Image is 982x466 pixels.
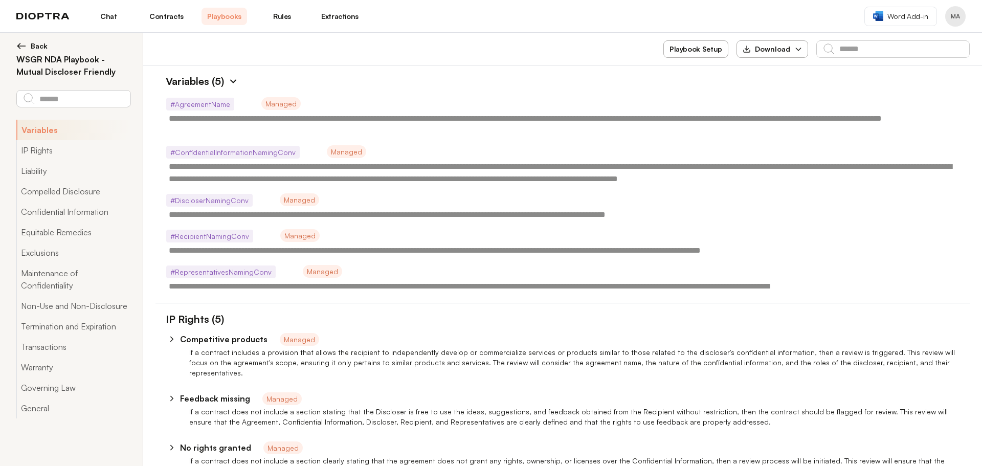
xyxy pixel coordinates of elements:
p: Feedback missing [180,392,250,405]
span: Managed [262,392,302,405]
button: Equitable Remedies [16,222,130,242]
button: Playbook Setup [663,40,728,58]
button: Termination and Expiration [16,316,130,337]
span: Back [31,41,48,51]
button: Transactions [16,337,130,357]
h1: Variables (5) [155,74,224,89]
span: Managed [280,193,319,206]
a: Playbooks [202,8,247,25]
a: Extractions [317,8,363,25]
a: Word Add-in [864,7,937,26]
a: Contracts [144,8,189,25]
span: # DiscloserNamingConv [166,194,253,207]
button: Download [736,40,808,58]
img: left arrow [16,41,27,51]
button: Variables [16,120,130,140]
span: # ConfidentialInformationNamingConv [166,146,300,159]
p: No rights granted [180,441,251,454]
span: Managed [303,265,342,278]
button: Profile menu [945,6,966,27]
span: Managed [327,145,366,158]
button: Back [16,41,130,51]
p: If a contract does not include a section stating that the Discloser is free to use the ideas, sug... [189,407,970,427]
span: Managed [280,333,319,346]
button: Confidential Information [16,202,130,222]
div: Download [743,44,790,54]
p: If a contract includes a provision that allows the recipient to independently develop or commerci... [189,347,970,378]
button: Maintenance of Confidentiality [16,263,130,296]
img: logo [16,13,70,20]
button: Liability [16,161,130,181]
a: Rules [259,8,305,25]
span: Managed [261,97,301,110]
h2: WSGR NDA Playbook - Mutual Discloser Friendly [16,53,130,78]
button: Compelled Disclosure [16,181,130,202]
button: Warranty [16,357,130,378]
span: # RepresentativesNamingConv [166,265,276,278]
img: word [873,11,883,21]
span: # RecipientNamingConv [166,230,253,242]
img: Expand [228,76,238,86]
button: Non-Use and Non-Disclosure [16,296,130,316]
button: Exclusions [16,242,130,263]
h1: IP Rights (5) [155,312,224,327]
span: Word Add-in [887,11,928,21]
span: # AgreementName [166,98,234,110]
button: Governing Law [16,378,130,398]
p: Competitive products [180,333,267,345]
span: Managed [280,229,320,242]
a: Chat [86,8,131,25]
button: General [16,398,130,418]
span: Managed [263,441,303,454]
button: IP Rights [16,140,130,161]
